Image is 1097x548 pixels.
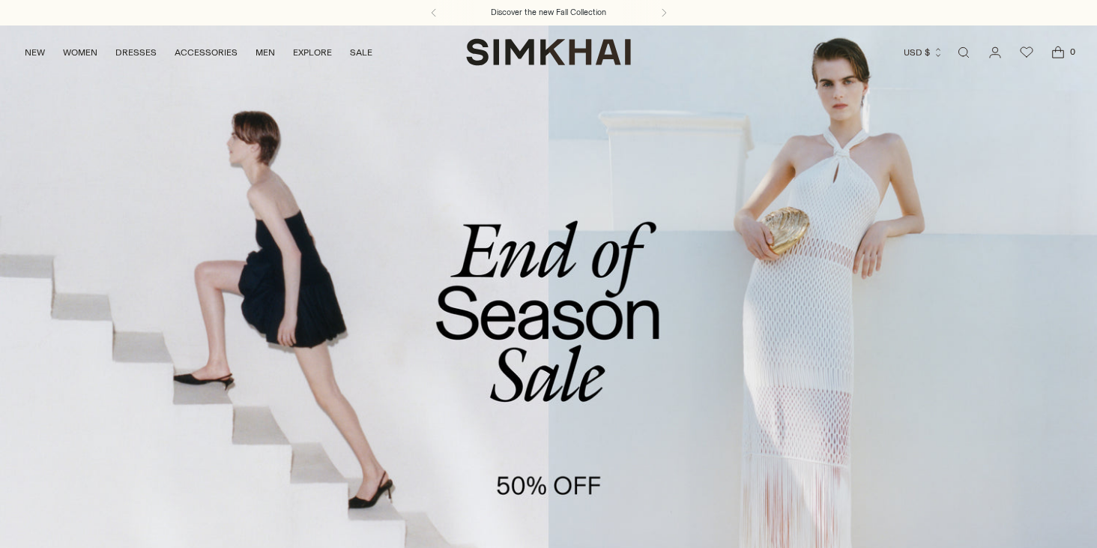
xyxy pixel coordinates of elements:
a: Wishlist [1012,37,1042,67]
span: 0 [1066,45,1079,58]
a: DRESSES [115,36,157,69]
a: Open cart modal [1043,37,1073,67]
a: Discover the new Fall Collection [491,7,606,19]
a: ACCESSORIES [175,36,238,69]
a: EXPLORE [293,36,332,69]
a: WOMEN [63,36,97,69]
a: MEN [256,36,275,69]
a: NEW [25,36,45,69]
a: SALE [350,36,372,69]
a: Open search modal [949,37,979,67]
a: SIMKHAI [466,37,631,67]
a: Go to the account page [980,37,1010,67]
button: USD $ [904,36,943,69]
